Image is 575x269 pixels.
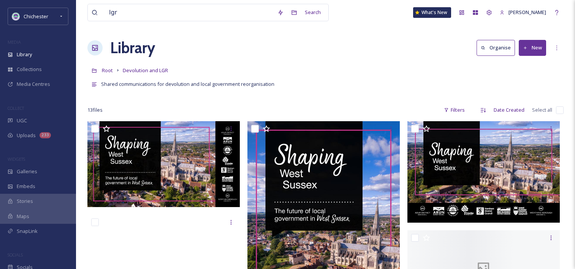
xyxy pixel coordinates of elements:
span: Shared communications for devolution and local government reorganisation [101,81,274,87]
a: Devolution and LGR [123,66,168,75]
span: Media Centres [17,81,50,88]
div: 233 [40,132,51,138]
span: WIDGETS [8,156,25,162]
span: Collections [17,66,42,73]
div: Filters [440,103,469,117]
span: UGC [17,117,27,124]
span: Galleries [17,168,37,175]
a: Library [110,36,155,59]
div: Search [301,5,325,20]
a: [PERSON_NAME] [496,5,550,20]
button: New [519,40,546,55]
span: SOCIALS [8,252,23,258]
span: Uploads [17,132,36,139]
a: Root [102,66,113,75]
input: Search your library [105,4,274,21]
span: Embeds [17,183,35,190]
span: Devolution and LGR [123,67,168,74]
div: Date Created [490,103,528,117]
span: [PERSON_NAME] [508,9,546,16]
span: Maps [17,213,29,220]
span: 13 file s [87,106,103,114]
img: Page 16 - LGR_2506 Shaping West Sussex_1000x666px HDC Website3.jpg [407,121,560,223]
img: Page 16 - LGR_2506 Shaping West Sussex_1600x900px Social3.jpg [87,121,240,207]
span: Library [17,51,32,58]
span: Chichester [24,13,48,20]
a: Organise [477,40,519,55]
span: Stories [17,198,33,205]
span: Select all [532,106,552,114]
span: Root [102,67,113,74]
img: Logo_of_Chichester_District_Council.png [12,13,20,20]
span: MEDIA [8,39,21,45]
a: What's New [413,7,451,18]
button: Organise [477,40,515,55]
span: COLLECT [8,105,24,111]
span: SnapLink [17,228,38,235]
